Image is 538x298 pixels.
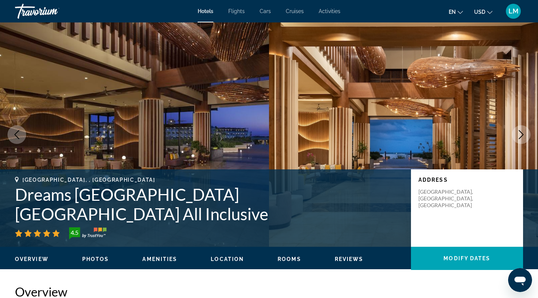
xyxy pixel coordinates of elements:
a: Activities [319,8,340,14]
span: USD [474,9,485,15]
a: Cars [260,8,271,14]
span: [GEOGRAPHIC_DATA], , [GEOGRAPHIC_DATA] [22,177,155,183]
button: Photos [82,256,109,262]
span: en [449,9,456,15]
h1: Dreams [GEOGRAPHIC_DATA] [GEOGRAPHIC_DATA] All Inclusive [15,185,403,224]
div: 4.5 [67,228,82,237]
button: User Menu [504,3,523,19]
span: Modify Dates [443,255,490,261]
a: Hotels [198,8,213,14]
button: Change language [449,6,463,17]
a: Travorium [15,1,90,21]
span: LM [508,7,519,15]
button: Change currency [474,6,492,17]
iframe: Button to launch messaging window [508,268,532,292]
button: Location [211,256,244,262]
button: Previous image [7,125,26,144]
span: Reviews [335,256,364,262]
p: Address [418,177,516,183]
button: Rooms [278,256,301,262]
span: Photos [82,256,109,262]
img: TrustYou guest rating badge [69,227,106,239]
button: Reviews [335,256,364,262]
span: Rooms [278,256,301,262]
span: Location [211,256,244,262]
span: Amenities [142,256,177,262]
a: Flights [228,8,245,14]
button: Overview [15,256,49,262]
button: Amenities [142,256,177,262]
span: Overview [15,256,49,262]
button: Next image [512,125,531,144]
p: [GEOGRAPHIC_DATA], [GEOGRAPHIC_DATA], [GEOGRAPHIC_DATA] [418,188,478,209]
button: Modify Dates [411,247,523,270]
a: Cruises [286,8,304,14]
